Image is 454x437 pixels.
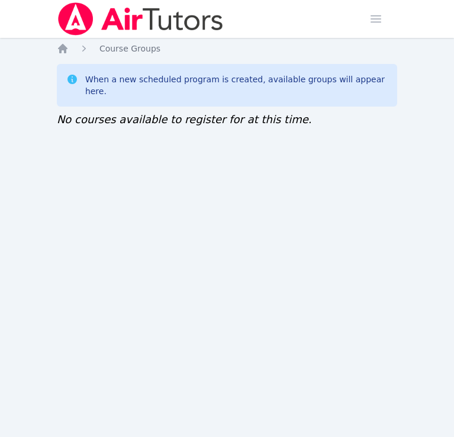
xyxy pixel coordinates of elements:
[57,43,397,54] nav: Breadcrumb
[57,113,312,126] span: No courses available to register for at this time.
[57,2,224,36] img: Air Tutors
[99,44,160,53] span: Course Groups
[99,43,160,54] a: Course Groups
[85,73,388,97] div: When a new scheduled program is created, available groups will appear here.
